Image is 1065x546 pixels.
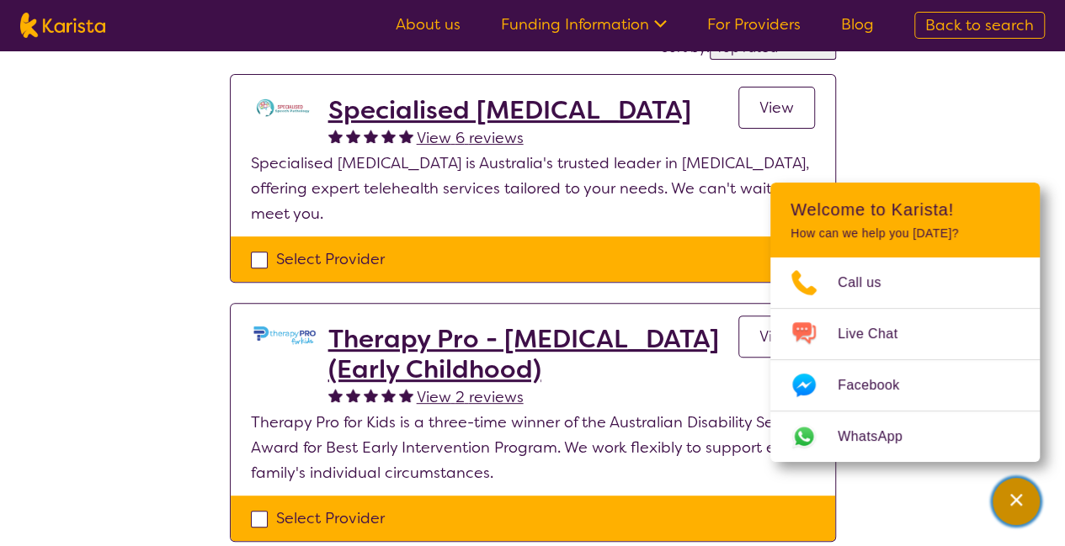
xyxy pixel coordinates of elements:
[399,129,413,143] img: fullstar
[770,183,1040,462] div: Channel Menu
[791,226,1020,241] p: How can we help you [DATE]?
[396,14,461,34] a: About us
[501,14,667,34] a: Funding Information
[328,95,691,125] a: Specialised [MEDICAL_DATA]
[20,13,105,38] img: Karista logo
[328,129,343,143] img: fullstar
[399,388,413,402] img: fullstar
[381,388,396,402] img: fullstar
[707,14,801,34] a: For Providers
[364,388,378,402] img: fullstar
[738,315,815,358] a: View
[417,387,524,407] span: View 2 reviews
[759,326,794,347] span: View
[791,199,1020,220] h2: Welcome to Karista!
[738,87,815,129] a: View
[328,388,343,402] img: fullstar
[770,257,1040,462] ul: Choose channel
[841,14,874,34] a: Blog
[346,129,360,143] img: fullstar
[251,95,318,120] img: tc7lufxpovpqcirzzyzq.png
[417,128,524,148] span: View 6 reviews
[993,478,1040,525] button: Channel Menu
[381,129,396,143] img: fullstar
[417,384,524,410] a: View 2 reviews
[364,129,378,143] img: fullstar
[925,15,1034,35] span: Back to search
[251,324,318,347] img: caynwgihi98uqum8hyzw.jpg
[251,410,815,485] p: Therapy Pro for Kids is a three-time winner of the Australian Disability Services Award for Best ...
[770,411,1040,462] a: Web link opens in a new tab.
[328,324,738,384] a: Therapy Pro - [MEDICAL_DATA] (Early Childhood)
[759,98,794,118] span: View
[914,12,1045,39] a: Back to search
[838,373,919,398] span: Facebook
[251,151,815,226] p: Specialised [MEDICAL_DATA] is Australia's trusted leader in [MEDICAL_DATA], offering expert teleh...
[838,321,918,347] span: Live Chat
[838,424,923,449] span: WhatsApp
[838,270,902,295] span: Call us
[346,388,360,402] img: fullstar
[417,125,524,151] a: View 6 reviews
